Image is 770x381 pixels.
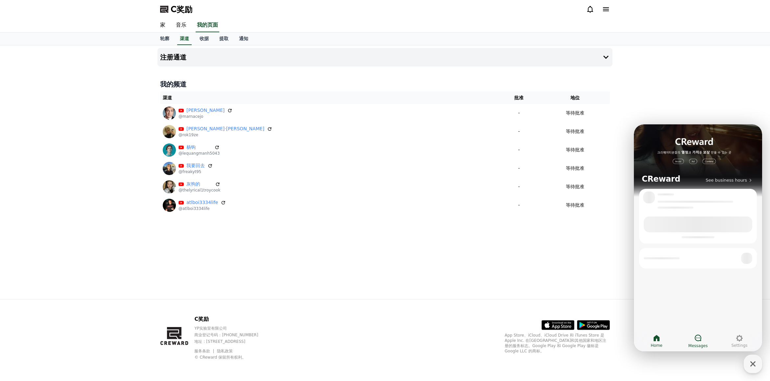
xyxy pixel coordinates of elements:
[180,36,189,41] font: 渠道
[163,107,176,120] img: 马尔纳塞霍
[186,107,225,114] a: [PERSON_NAME]
[171,5,192,14] font: C奖励
[566,129,584,134] font: 等待批准
[163,180,176,193] img: 灰狗的
[200,36,209,41] font: 收据
[186,200,218,205] font: atlboi3334life
[186,163,205,168] font: 我要回去
[179,114,203,119] font: @marnacejo
[179,206,210,211] font: @atlboi3334life
[179,188,220,192] font: @thelyrical1troycook
[160,4,192,14] a: C奖励
[197,22,218,28] font: 我的页面
[155,18,171,32] a: 家
[157,48,613,66] button: 注册通道
[518,110,520,115] font: -
[194,349,210,353] font: 服务条款
[566,147,584,152] font: 等待批准
[160,22,165,28] font: 家
[160,80,186,88] font: 我的频道
[217,349,233,353] a: 隐私政策
[566,184,584,189] font: 等待批准
[186,126,264,131] font: [PERSON_NAME]·[PERSON_NAME]
[160,36,169,41] font: 轮廓
[566,110,584,115] font: 等待批准
[505,333,607,353] font: App Store、iCloud、iCloud Drive 和 iTunes Store 是 Apple Inc. 在[GEOGRAPHIC_DATA]和其他国家和地区注册的服务标志。Googl...
[518,147,520,152] font: -
[186,125,264,132] a: [PERSON_NAME]·[PERSON_NAME]
[566,202,584,208] font: 等待批准
[518,184,520,189] font: -
[570,95,580,100] font: 地位
[179,133,198,137] font: @rok19ze
[239,36,248,41] font: 通知
[163,143,176,157] img: 杨钩
[214,33,234,45] a: 提取
[186,144,212,151] a: 杨钩
[179,169,201,174] font: @freakyt95
[160,53,186,61] font: 注册通道
[234,33,253,45] a: 通知
[163,125,176,138] img: 布莱克·赫尔
[163,199,176,212] img: atlboi3334life
[177,33,192,45] a: 渠道
[194,333,258,337] font: 商业登记号码：[PHONE_NUMBER]
[186,108,225,113] font: [PERSON_NAME]
[518,165,520,171] font: -
[176,22,186,28] font: 音乐
[155,33,175,45] a: 轮廓
[163,162,176,175] img: 我要回去
[634,124,762,351] iframe: Channel chat
[566,165,584,171] font: 等待批准
[194,33,214,45] a: 收据
[518,202,520,208] font: -
[194,339,245,344] font: 地址 : [STREET_ADDRESS]
[186,144,196,150] font: 杨钩
[186,162,205,169] a: 我要回去
[194,349,215,353] a: 服务条款
[194,326,227,331] font: YP实验室有限公司
[163,95,172,100] font: 渠道
[194,355,246,360] font: © CReward 保留所有权利。
[219,36,229,41] font: 提取
[518,129,520,134] font: -
[171,18,192,32] a: 音乐
[186,199,218,206] a: atlboi3334life
[196,18,219,32] a: 我的页面
[186,181,200,187] font: 灰狗的
[514,95,523,100] font: 批准
[186,181,212,188] a: 灰狗的
[194,316,209,322] font: C奖励
[179,151,220,156] font: @lequangmanh5043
